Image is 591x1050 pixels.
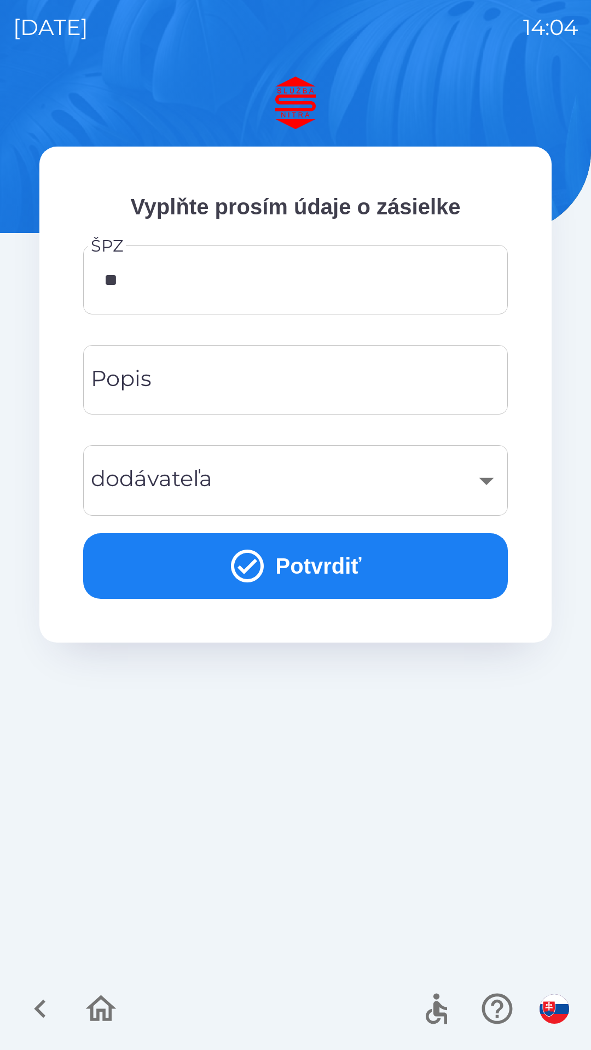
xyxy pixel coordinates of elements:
[523,11,578,44] p: 14:04
[91,234,123,258] label: ŠPZ
[83,190,508,223] p: Vyplňte prosím údaje o zásielke
[39,77,552,129] img: Logo
[83,533,508,599] button: Potvrdiť
[13,11,88,44] p: [DATE]
[540,994,569,1024] img: sk flag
